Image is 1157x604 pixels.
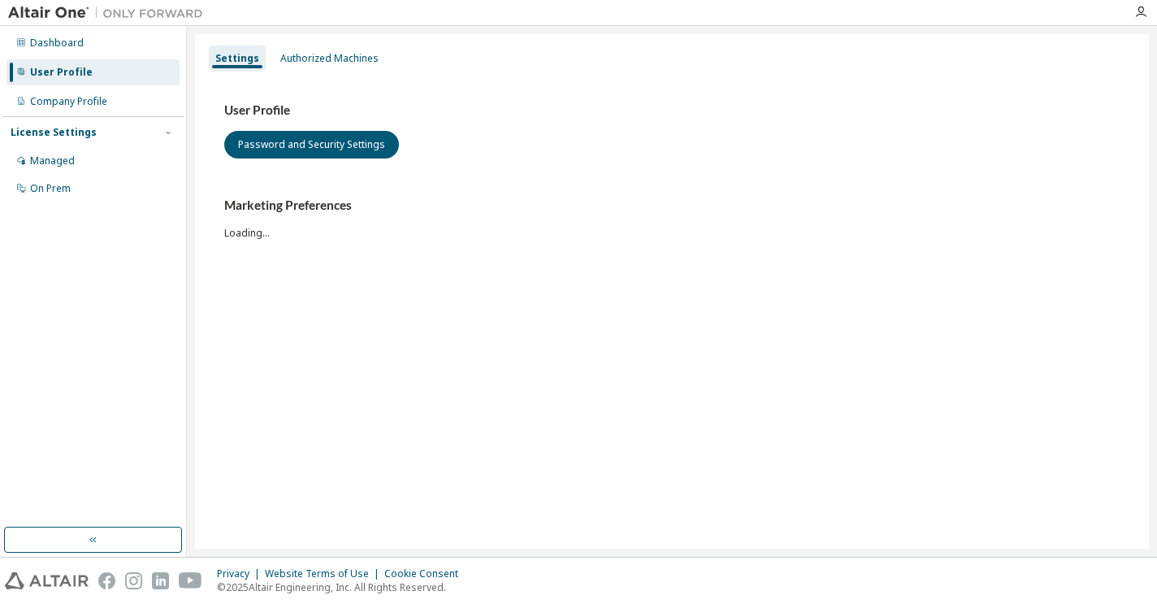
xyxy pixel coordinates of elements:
div: Company Profile [30,95,107,108]
img: facebook.svg [98,572,115,589]
img: linkedin.svg [152,572,169,589]
div: Settings [215,52,259,65]
button: Password and Security Settings [224,131,399,159]
p: © 2025 Altair Engineering, Inc. All Rights Reserved. [217,580,468,594]
div: On Prem [30,182,71,195]
div: Authorized Machines [280,52,379,65]
div: Cookie Consent [384,567,468,580]
img: instagram.svg [125,572,142,589]
div: Loading... [224,198,1120,239]
div: Website Terms of Use [265,567,384,580]
div: Managed [30,154,75,167]
div: Privacy [217,567,265,580]
div: License Settings [11,126,97,139]
div: Dashboard [30,37,84,50]
img: altair_logo.svg [5,572,89,589]
h3: User Profile [224,102,1120,119]
img: Altair One [8,5,211,21]
img: youtube.svg [179,572,202,589]
h3: Marketing Preferences [224,198,1120,214]
div: User Profile [30,66,93,79]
